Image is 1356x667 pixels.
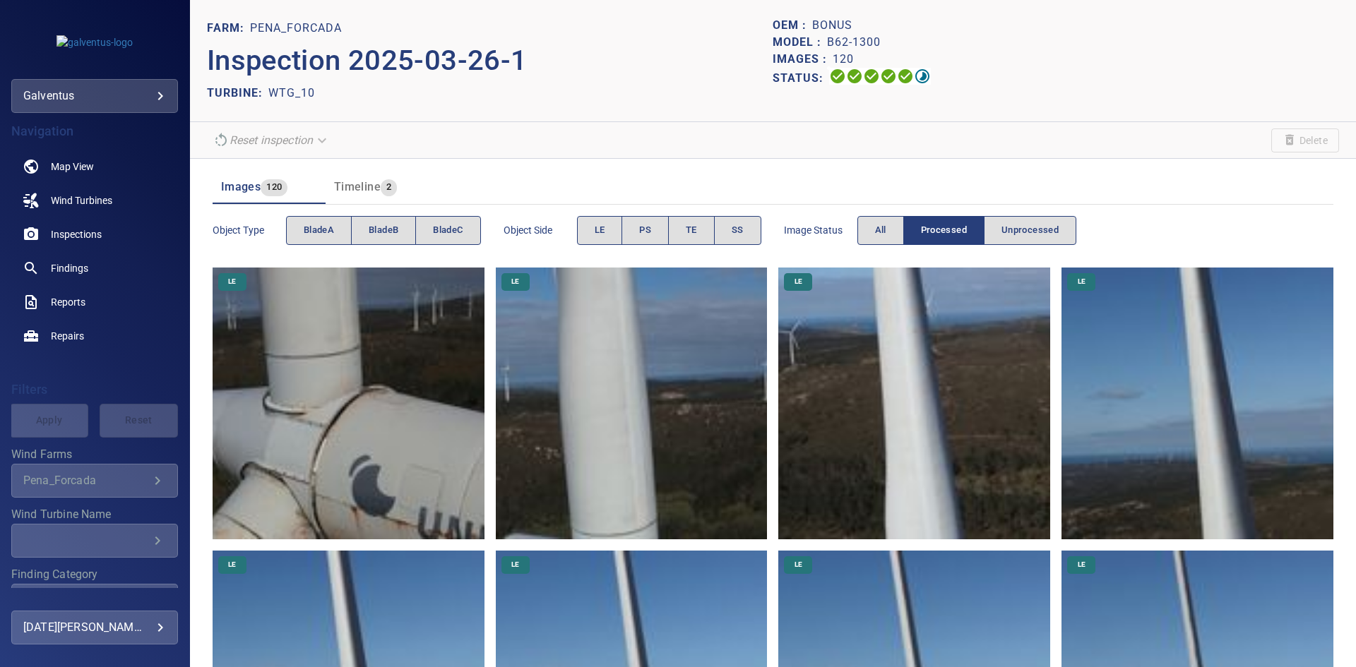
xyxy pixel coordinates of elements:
[11,184,178,217] a: windturbines noActive
[11,383,178,397] h4: Filters
[51,193,112,208] span: Wind Turbines
[51,261,88,275] span: Findings
[921,222,967,239] span: Processed
[51,227,102,241] span: Inspections
[11,569,178,580] label: Finding Category
[11,464,178,498] div: Wind Farms
[51,295,85,309] span: Reports
[863,68,880,85] svg: Selecting 100%
[773,17,812,34] p: OEM :
[914,68,931,85] svg: Classification 76%
[11,217,178,251] a: inspections noActive
[11,449,178,460] label: Wind Farms
[286,216,481,245] div: objectType
[230,133,313,147] em: Reset inspection
[11,285,178,319] a: reports noActive
[11,79,178,113] div: galventus
[220,560,244,570] span: LE
[786,560,811,570] span: LE
[304,222,334,239] span: bladeA
[880,68,897,85] svg: ML Processing 100%
[11,509,178,520] label: Wind Turbine Name
[897,68,914,85] svg: Matching 100%
[503,277,528,287] span: LE
[786,277,811,287] span: LE
[11,319,178,353] a: repairs noActive
[351,216,416,245] button: bladeB
[369,222,398,239] span: bladeB
[51,329,84,343] span: Repairs
[221,180,261,193] span: Images
[829,68,846,85] svg: Uploading 100%
[11,524,178,558] div: Wind Turbine Name
[250,20,342,37] p: Pena_Forcada
[984,216,1076,245] button: Unprocessed
[207,20,250,37] p: FARM:
[23,85,166,107] div: galventus
[11,124,178,138] h4: Navigation
[51,160,94,174] span: Map View
[595,222,605,239] span: LE
[784,223,857,237] span: Image Status
[668,216,715,245] button: TE
[1001,222,1059,239] span: Unprocessed
[577,216,623,245] button: LE
[686,222,697,239] span: TE
[207,128,335,152] div: Reset inspection
[207,40,773,82] p: Inspection 2025-03-26-1
[827,34,881,51] p: B62-1300
[213,223,286,237] span: Object type
[381,179,397,196] span: 2
[714,216,761,245] button: SS
[334,180,381,193] span: Timeline
[857,216,904,245] button: All
[207,85,268,102] p: TURBINE:
[577,216,761,245] div: objectSide
[23,474,149,487] div: Pena_Forcada
[903,216,985,245] button: Processed
[504,223,577,237] span: Object Side
[11,251,178,285] a: findings noActive
[857,216,1077,245] div: imageStatus
[846,68,863,85] svg: Data Formatted 100%
[415,216,480,245] button: bladeC
[773,68,829,88] p: Status:
[621,216,669,245] button: PS
[812,17,852,34] p: Bonus
[1069,277,1094,287] span: LE
[11,584,178,618] div: Finding Category
[833,51,854,68] p: 120
[732,222,744,239] span: SS
[56,35,133,49] img: galventus-logo
[268,85,315,102] p: WTG_10
[220,277,244,287] span: LE
[433,222,463,239] span: bladeC
[773,51,833,68] p: Images :
[639,222,651,239] span: PS
[286,216,352,245] button: bladeA
[1271,128,1339,152] span: Unable to delete the inspection due to your user permissions
[11,150,178,184] a: map noActive
[261,179,287,196] span: 120
[773,34,827,51] p: Model :
[207,128,335,152] div: Unable to reset the inspection due to your user permissions
[875,222,886,239] span: All
[23,616,166,639] div: [DATE][PERSON_NAME]
[1069,560,1094,570] span: LE
[503,560,528,570] span: LE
